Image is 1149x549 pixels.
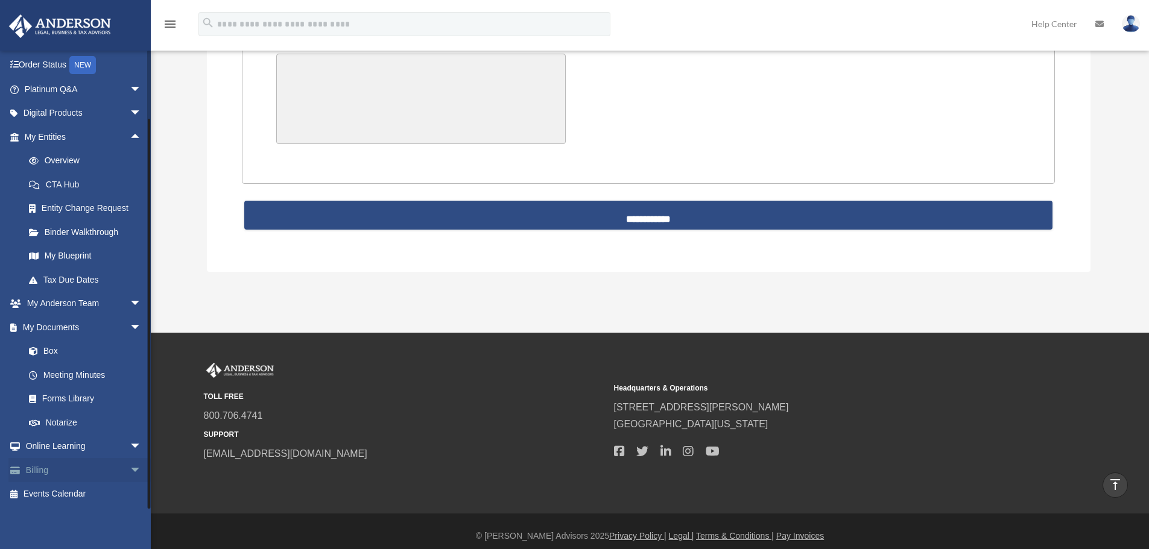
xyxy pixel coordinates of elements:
span: arrow_drop_down [130,292,154,316]
a: Notarize [17,410,160,434]
a: vertical_align_top [1103,472,1128,498]
span: arrow_drop_down [130,77,154,102]
span: arrow_drop_down [130,315,154,340]
a: Binder Walkthrough [17,220,160,244]
small: Headquarters & Operations [614,382,1016,395]
span: arrow_drop_down [130,434,154,459]
a: [GEOGRAPHIC_DATA][US_STATE] [614,419,768,429]
i: vertical_align_top [1108,477,1122,492]
a: Forms Library [17,387,160,411]
img: Anderson Advisors Platinum Portal [5,14,115,38]
a: Online Learningarrow_drop_down [8,434,160,459]
a: Privacy Policy | [609,531,666,541]
i: menu [163,17,177,31]
a: Legal | [669,531,694,541]
img: User Pic [1122,15,1140,33]
small: TOLL FREE [204,391,606,403]
div: © [PERSON_NAME] Advisors 2025 [151,529,1149,544]
a: CTA Hub [17,172,160,196]
a: My Anderson Teamarrow_drop_down [8,292,160,316]
a: [STREET_ADDRESS][PERSON_NAME] [614,402,789,412]
small: SUPPORT [204,428,606,441]
span: arrow_drop_down [130,101,154,126]
span: arrow_drop_up [130,125,154,149]
i: search [201,16,215,30]
a: Overview [17,149,160,173]
span: arrow_drop_down [130,458,154,483]
a: Digital Productsarrow_drop_down [8,101,160,125]
a: Billingarrow_drop_down [8,458,160,482]
a: 800.706.4741 [204,410,263,421]
a: Meeting Minutes [17,363,154,387]
a: My Entitiesarrow_drop_up [8,125,160,149]
a: Box [17,339,160,363]
a: My Documentsarrow_drop_down [8,315,160,339]
a: Events Calendar [8,482,160,506]
a: [EMAIL_ADDRESS][DOMAIN_NAME] [204,448,367,459]
a: Entity Change Request [17,196,160,221]
a: Terms & Conditions | [696,531,774,541]
a: Platinum Q&Aarrow_drop_down [8,77,160,101]
div: NEW [69,56,96,74]
a: Order StatusNEW [8,53,160,78]
a: My Blueprint [17,244,160,268]
a: Pay Invoices [776,531,824,541]
a: menu [163,21,177,31]
a: Tax Due Dates [17,268,160,292]
img: Anderson Advisors Platinum Portal [204,363,276,378]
